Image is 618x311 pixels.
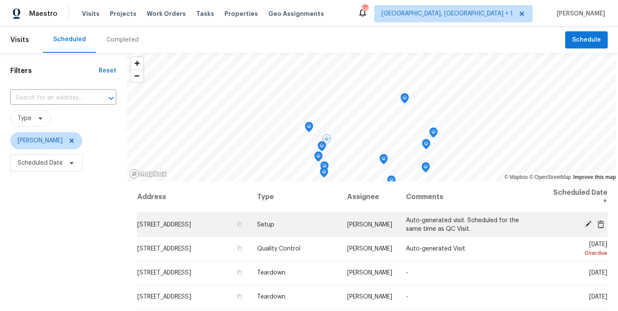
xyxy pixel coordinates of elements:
[147,9,186,18] span: Work Orders
[318,141,326,154] div: Map marker
[382,9,513,18] span: [GEOGRAPHIC_DATA], [GEOGRAPHIC_DATA] + 1
[82,9,100,18] span: Visits
[362,5,368,14] div: 58
[53,35,86,44] div: Scheduled
[406,217,519,232] span: Auto-generated visit. Scheduled for the same time as QC Visit.
[320,167,328,181] div: Map marker
[236,245,243,252] button: Copy Address
[224,9,258,18] span: Properties
[305,122,313,135] div: Map marker
[236,269,243,276] button: Copy Address
[137,222,191,228] span: [STREET_ADDRESS]
[594,220,607,228] span: Cancel
[347,294,392,300] span: [PERSON_NAME]
[99,66,116,75] div: Reset
[379,154,388,167] div: Map marker
[314,151,323,165] div: Map marker
[131,57,143,69] button: Zoom in
[250,181,341,213] th: Type
[10,66,99,75] h1: Filters
[29,9,58,18] span: Maestro
[589,294,607,300] span: [DATE]
[387,175,396,189] div: Map marker
[347,246,392,252] span: [PERSON_NAME]
[553,9,605,18] span: [PERSON_NAME]
[406,294,408,300] span: -
[137,270,191,276] span: [STREET_ADDRESS]
[504,174,528,180] a: Mapbox
[541,181,608,213] th: Scheduled Date ↑
[268,9,324,18] span: Geo Assignments
[347,222,392,228] span: [PERSON_NAME]
[257,246,300,252] span: Quality Control
[137,181,250,213] th: Address
[137,294,191,300] span: [STREET_ADDRESS]
[110,9,136,18] span: Projects
[137,246,191,252] span: [STREET_ADDRESS]
[320,161,329,175] div: Map marker
[589,270,607,276] span: [DATE]
[429,127,438,141] div: Map marker
[18,114,31,123] span: Type
[529,174,571,180] a: OpenStreetMap
[106,36,139,44] div: Completed
[129,169,167,179] a: Mapbox homepage
[257,294,285,300] span: Teardown
[565,31,608,49] button: Schedule
[399,181,540,213] th: Comments
[406,270,408,276] span: -
[421,162,430,175] div: Map marker
[548,242,607,257] span: [DATE]
[400,93,409,106] div: Map marker
[10,30,29,49] span: Visits
[340,181,399,213] th: Assignee
[257,270,285,276] span: Teardown
[10,91,92,105] input: Search for an address...
[322,134,331,148] div: Map marker
[131,69,143,82] button: Zoom out
[548,249,607,257] div: Overdue
[105,92,117,104] button: Open
[572,35,601,45] span: Schedule
[127,53,616,181] canvas: Map
[196,11,214,17] span: Tasks
[406,246,465,252] span: Auto-generated Visit
[18,136,63,145] span: [PERSON_NAME]
[582,220,594,228] span: Edit
[422,139,430,152] div: Map marker
[257,222,274,228] span: Setup
[236,293,243,300] button: Copy Address
[573,174,616,180] a: Improve this map
[236,220,243,228] button: Copy Address
[347,270,392,276] span: [PERSON_NAME]
[18,159,63,167] span: Scheduled Date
